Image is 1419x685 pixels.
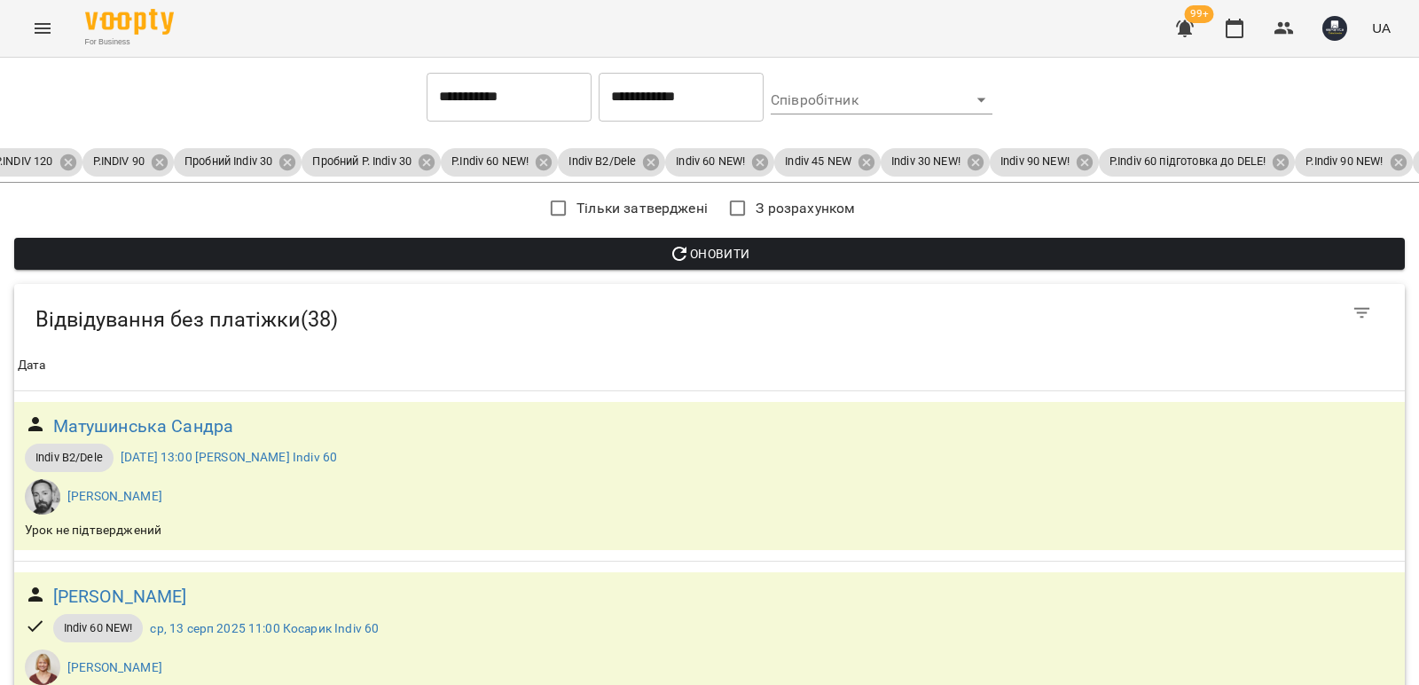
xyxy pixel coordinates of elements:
[150,621,379,635] a: ср, 13 серп 2025 11:00 Косарик Indiv 60
[1322,16,1347,41] img: e7cd9ba82654fddca2813040462380a1.JPG
[1295,148,1412,177] div: P.Indiv 90 NEW!
[990,154,1080,170] span: Indiv 90 NEW!
[67,660,162,674] a: [PERSON_NAME]
[53,620,144,636] span: Indiv 60 NEW!
[881,148,990,177] div: Indiv 30 NEW!
[576,198,708,219] span: Тільки затверджені
[1295,154,1393,170] span: P.Indiv 90 NEW!
[53,583,187,610] a: [PERSON_NAME]
[25,479,60,515] img: Iván Sánchez-Gil
[302,148,441,177] div: Пробний P. Indiv 30
[28,243,1391,264] span: Оновити
[25,650,60,685] img: Косарик Анастасія
[774,154,862,170] span: Indiv 45 NEW
[558,148,665,177] div: Indiv B2/Dele
[18,355,46,376] div: Дата
[18,355,46,376] div: Sort
[1341,292,1384,335] button: Фільтр
[21,518,165,543] div: Урок не підтверджений
[174,148,302,177] div: Пробний Indiv 30
[82,154,155,170] span: P.INDIV 90
[665,148,774,177] div: Indiv 60 NEW!
[990,148,1099,177] div: Indiv 90 NEW!
[53,413,234,440] a: Матушинська Сандра
[18,355,1401,376] span: Дата
[14,284,1405,341] div: Table Toolbar
[82,148,174,177] div: P.INDIV 90
[441,148,558,177] div: P.Indiv 60 NEW!
[85,9,174,35] img: Voopty Logo
[21,7,64,50] button: Menu
[121,450,337,464] a: [DATE] 13:00 [PERSON_NAME] Indiv 60
[774,148,881,177] div: Indiv 45 NEW
[1099,154,1276,170] span: P.Indiv 60 підготовка до DELE!
[756,198,855,219] span: З розрахунком
[558,154,647,170] span: Indiv B2/Dele
[1185,5,1214,23] span: 99+
[85,36,174,48] span: For Business
[1365,12,1398,44] button: UA
[14,238,1405,270] button: Оновити
[665,154,756,170] span: Indiv 60 NEW!
[881,154,971,170] span: Indiv 30 NEW!
[1099,148,1295,177] div: P.Indiv 60 підготовка до DELE!
[25,450,114,466] span: Indiv B2/Dele
[67,489,162,503] a: [PERSON_NAME]
[35,306,840,334] h5: Відвідування без платіжки ( 38 )
[174,154,283,170] span: Пробний Indiv 30
[1372,19,1391,37] span: UA
[302,154,422,170] span: Пробний P. Indiv 30
[441,154,539,170] span: P.Indiv 60 NEW!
